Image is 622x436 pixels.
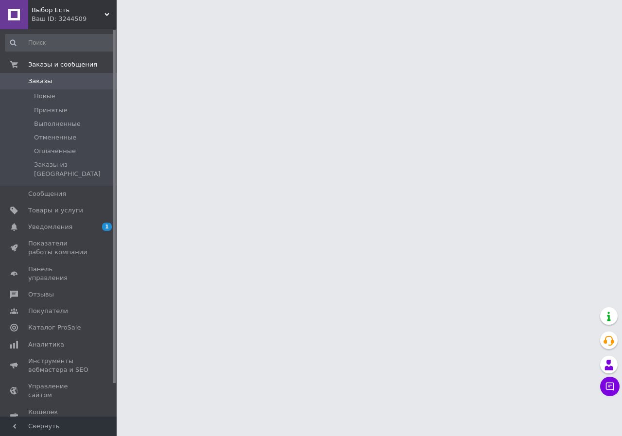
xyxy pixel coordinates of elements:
[34,147,76,156] span: Оплаченные
[34,160,114,178] span: Заказы из [GEOGRAPHIC_DATA]
[28,323,81,332] span: Каталог ProSale
[34,133,76,142] span: Отмененные
[28,357,90,374] span: Инструменты вебмастера и SEO
[28,206,83,215] span: Товары и услуги
[600,377,620,396] button: Чат с покупателем
[28,239,90,257] span: Показатели работы компании
[102,223,112,231] span: 1
[28,307,68,315] span: Покупатели
[28,223,72,231] span: Уведомления
[28,265,90,282] span: Панель управления
[34,106,68,115] span: Принятые
[34,92,55,101] span: Новые
[32,15,117,23] div: Ваш ID: 3244509
[5,34,115,52] input: Поиск
[28,290,54,299] span: Отзывы
[28,190,66,198] span: Сообщения
[28,408,90,425] span: Кошелек компании
[28,340,64,349] span: Аналитика
[34,120,81,128] span: Выполненные
[28,60,97,69] span: Заказы и сообщения
[28,77,52,86] span: Заказы
[32,6,104,15] span: Выбор Есть
[28,382,90,400] span: Управление сайтом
